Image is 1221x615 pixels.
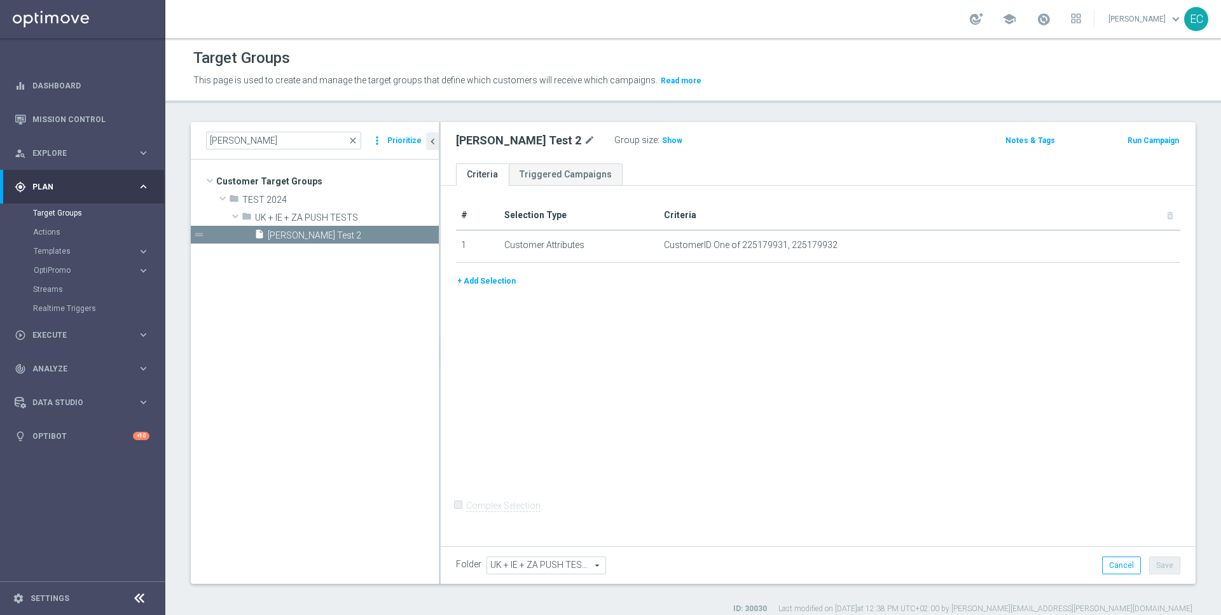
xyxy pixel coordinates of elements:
[15,148,26,159] i: person_search
[32,69,149,102] a: Dashboard
[426,132,439,150] button: chevron_left
[206,132,361,149] input: Quick find group or folder
[33,223,164,242] div: Actions
[15,69,149,102] div: Dashboard
[33,284,132,294] a: Streams
[33,265,150,275] button: OptiPromo keyboard_arrow_right
[658,135,659,146] label: :
[371,132,383,149] i: more_vert
[659,74,703,88] button: Read more
[15,363,26,375] i: track_changes
[15,431,26,442] i: lightbulb
[15,148,137,159] div: Explore
[193,75,658,85] span: This page is used to create and manage the target groups that define which customers will receive...
[456,274,517,288] button: + Add Selection
[33,208,132,218] a: Target Groups
[499,201,659,230] th: Selection Type
[254,229,265,244] i: insert_drive_file
[33,261,164,280] div: OptiPromo
[34,247,137,255] div: Templates
[778,604,1192,614] label: Last modified on [DATE] at 12:38 PM UTC+02:00 by [PERSON_NAME][EMAIL_ADDRESS][PERSON_NAME][DOMAIN...
[32,149,137,157] span: Explore
[1169,12,1183,26] span: keyboard_arrow_down
[14,182,150,192] button: gps_fixed Plan keyboard_arrow_right
[34,247,125,255] span: Templates
[456,230,499,262] td: 1
[137,363,149,375] i: keyboard_arrow_right
[137,396,149,408] i: keyboard_arrow_right
[14,431,150,441] button: lightbulb Optibot +10
[13,593,24,604] i: settings
[427,135,439,148] i: chevron_left
[662,136,682,145] span: Show
[385,132,424,149] button: Prioritize
[456,559,481,570] label: Folder
[268,230,439,241] span: Paul Test 2
[216,172,439,190] span: Customer Target Groups
[1184,7,1208,31] div: EC
[133,432,149,440] div: +10
[31,595,69,602] a: Settings
[33,204,164,223] div: Target Groups
[15,181,26,193] i: gps_fixed
[1126,134,1180,148] button: Run Campaign
[32,365,137,373] span: Analyze
[15,329,137,341] div: Execute
[33,299,164,318] div: Realtime Triggers
[137,329,149,341] i: keyboard_arrow_right
[32,331,137,339] span: Execute
[34,266,125,274] span: OptiPromo
[32,399,137,406] span: Data Studio
[15,102,149,136] div: Mission Control
[1004,134,1056,148] button: Notes & Tags
[14,81,150,91] button: equalizer Dashboard
[137,181,149,193] i: keyboard_arrow_right
[614,135,658,146] label: Group size
[733,604,767,614] label: ID: 30030
[32,419,133,453] a: Optibot
[193,49,290,67] h1: Target Groups
[456,201,499,230] th: #
[499,230,659,262] td: Customer Attributes
[14,114,150,125] button: Mission Control
[14,364,150,374] button: track_changes Analyze keyboard_arrow_right
[15,363,137,375] div: Analyze
[34,266,137,274] div: OptiPromo
[33,242,164,261] div: Templates
[137,265,149,277] i: keyboard_arrow_right
[15,329,26,341] i: play_circle_outline
[15,419,149,453] div: Optibot
[14,330,150,340] button: play_circle_outline Execute keyboard_arrow_right
[1149,556,1180,574] button: Save
[15,80,26,92] i: equalizer
[1002,12,1016,26] span: school
[1102,556,1141,574] button: Cancel
[15,397,137,408] div: Data Studio
[15,181,137,193] div: Plan
[242,195,439,205] span: TEST 2024
[14,148,150,158] button: person_search Explore keyboard_arrow_right
[255,212,439,223] span: UK &#x2B; IE &#x2B; ZA PUSH TESTS
[33,246,150,256] button: Templates keyboard_arrow_right
[14,397,150,408] button: Data Studio keyboard_arrow_right
[137,147,149,159] i: keyboard_arrow_right
[664,240,838,251] span: CustomerID One of 225179931, 225179932
[1107,10,1184,29] a: [PERSON_NAME]keyboard_arrow_down
[137,245,149,258] i: keyboard_arrow_right
[33,227,132,237] a: Actions
[664,210,696,220] span: Criteria
[33,303,132,314] a: Realtime Triggers
[32,102,149,136] a: Mission Control
[348,135,358,146] span: close
[456,163,509,186] a: Criteria
[456,133,581,148] h2: [PERSON_NAME] Test 2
